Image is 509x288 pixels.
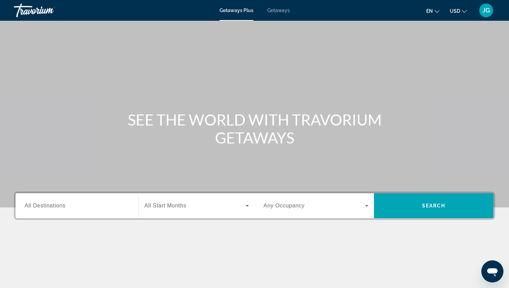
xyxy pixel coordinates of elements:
button: Search [374,193,493,218]
input: Select destination [25,202,130,210]
span: USD [450,8,460,14]
iframe: Button to launch messaging window [481,260,503,282]
a: Travorium [14,1,83,19]
a: Getaways Plus [220,8,253,13]
a: Getaways [267,8,290,13]
h1: SEE THE WORLD WITH TRAVORIUM GETAWAYS [125,111,384,147]
div: Search widget [16,193,493,218]
span: JG [482,7,490,14]
button: Change language [426,6,439,16]
button: Change currency [450,6,467,16]
span: Any Occupancy [264,203,305,208]
span: Search [422,203,446,208]
span: en [426,8,433,14]
span: All Start Months [144,203,186,208]
button: User Menu [477,3,495,18]
span: All Destinations [25,203,65,208]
